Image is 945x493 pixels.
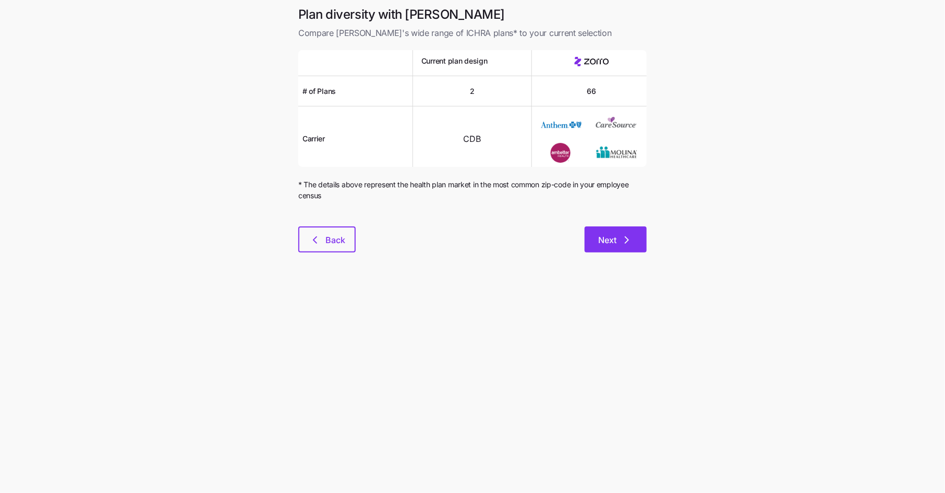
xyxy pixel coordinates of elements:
span: # of Plans [302,86,336,97]
span: * The details above represent the health plan market in the most common zip-code in your employee... [298,179,647,201]
img: Carrier [540,115,582,135]
button: Next [585,226,647,252]
span: 2 [470,86,475,97]
span: Compare [PERSON_NAME]'s wide range of ICHRA plans* to your current selection [298,27,647,40]
span: Current plan design [421,56,488,66]
h1: Plan diversity with [PERSON_NAME] [298,6,647,22]
span: CDB [464,133,481,146]
span: Back [325,234,345,246]
span: 66 [587,86,596,97]
span: Next [598,234,616,246]
img: Carrier [540,143,582,163]
span: Carrier [302,134,325,144]
button: Back [298,226,356,252]
img: Carrier [596,115,637,135]
img: Carrier [596,143,637,163]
